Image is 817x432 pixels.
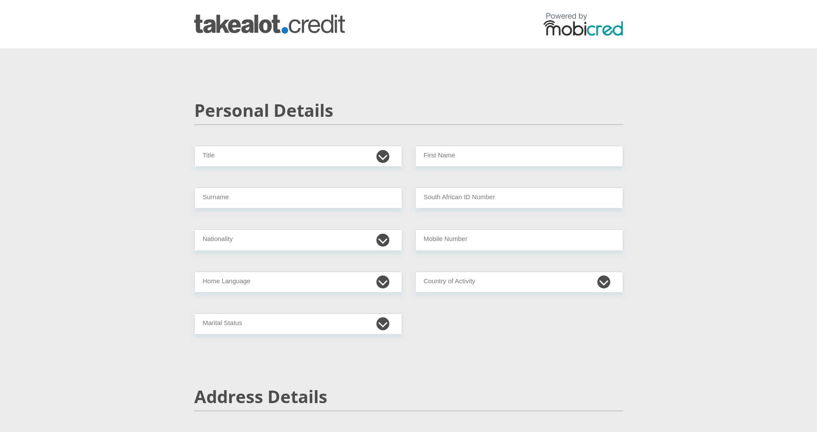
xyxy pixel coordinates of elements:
[544,13,623,36] img: powered by mobicred logo
[415,146,623,167] input: First Name
[194,188,402,209] input: Surname
[415,188,623,209] input: ID Number
[415,229,623,250] input: Contact Number
[194,386,623,407] h2: Address Details
[194,100,623,121] h2: Personal Details
[194,15,345,34] img: takealot_credit logo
